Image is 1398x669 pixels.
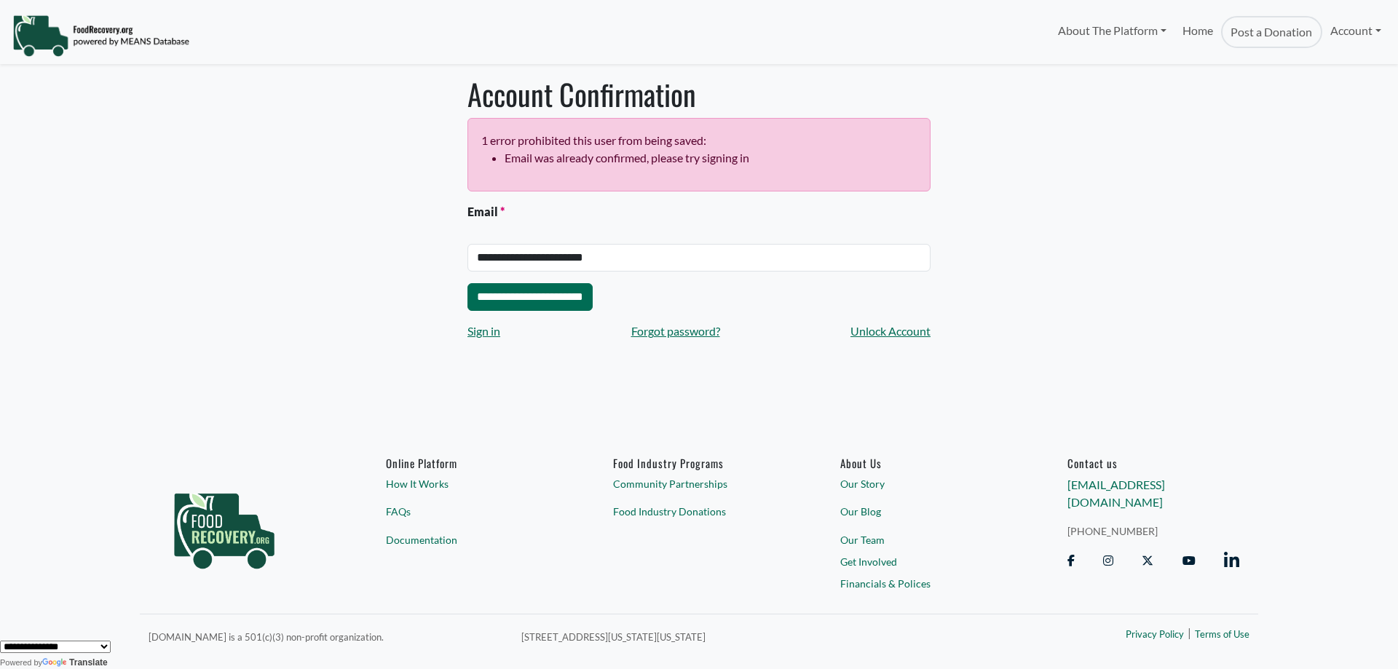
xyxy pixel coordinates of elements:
[386,504,558,519] a: FAQs
[1174,16,1221,48] a: Home
[386,476,558,491] a: How It Works
[840,554,1012,569] a: Get Involved
[1126,628,1184,642] a: Privacy Policy
[505,149,917,167] li: Email was already confirmed, please try signing in
[613,476,785,491] a: Community Partnerships
[386,532,558,547] a: Documentation
[840,575,1012,590] a: Financials & Polices
[521,628,970,645] p: [STREET_ADDRESS][US_STATE][US_STATE]
[613,456,785,470] h6: Food Industry Programs
[840,456,1012,470] a: About Us
[12,14,189,58] img: NavigationLogo_FoodRecovery-91c16205cd0af1ed486a0f1a7774a6544ea792ac00100771e7dd3ec7c0e58e41.png
[613,504,785,519] a: Food Industry Donations
[159,456,290,595] img: food_recovery_green_logo-76242d7a27de7ed26b67be613a865d9c9037ba317089b267e0515145e5e51427.png
[467,322,500,340] a: Sign in
[840,504,1012,519] a: Our Blog
[840,476,1012,491] a: Our Story
[149,628,504,645] p: [DOMAIN_NAME] is a 501(c)(3) non-profit organization.
[1195,628,1249,642] a: Terms of Use
[631,322,720,340] a: Forgot password?
[42,657,108,668] a: Translate
[840,532,1012,547] a: Our Team
[850,322,931,340] a: Unlock Account
[386,456,558,470] h6: Online Platform
[1067,456,1239,470] h6: Contact us
[42,658,69,668] img: Google Translate
[467,76,931,111] h1: Account Confirmation
[1049,16,1174,45] a: About The Platform
[1067,523,1239,539] a: [PHONE_NUMBER]
[1322,16,1389,45] a: Account
[1188,624,1191,641] span: |
[467,203,505,221] label: Email
[1067,478,1165,509] a: [EMAIL_ADDRESS][DOMAIN_NAME]
[1221,16,1322,48] a: Post a Donation
[467,118,931,191] div: 1 error prohibited this user from being saved:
